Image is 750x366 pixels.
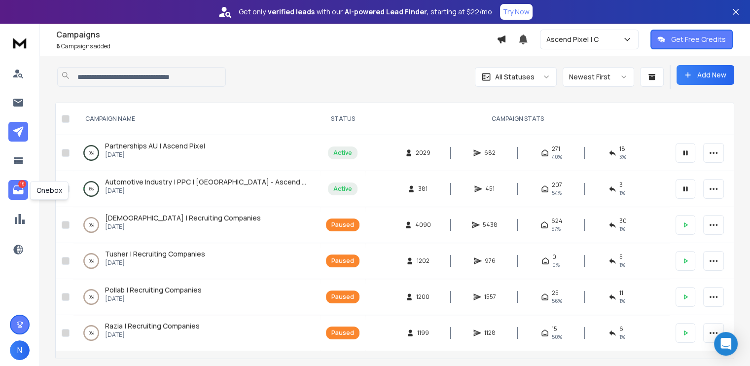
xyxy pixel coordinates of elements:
span: 451 [485,185,495,193]
span: 56 % [552,297,562,305]
p: 1 % [89,184,94,194]
td: 0%Pollab | Recruiting Companies[DATE] [73,279,320,315]
span: 30 [619,217,627,225]
span: 207 [552,181,562,189]
button: Try Now [500,4,533,20]
p: [DATE] [105,187,310,195]
td: 0%Tusher | Recruiting Companies[DATE] [73,243,320,279]
p: Get Free Credits [671,35,726,44]
span: 15 [552,325,557,333]
span: 0 [552,253,556,261]
button: Get Free Credits [650,30,733,49]
span: 2029 [416,149,430,157]
a: Partnerships AU | Ascend Pixel [105,141,205,151]
span: 0% [552,261,560,269]
div: Open Intercom Messenger [714,332,738,356]
p: 0 % [89,256,94,266]
td: 0%Partnerships AU | Ascend Pixel[DATE] [73,135,320,171]
div: Paused [331,221,354,229]
span: 976 [485,257,496,265]
span: 1557 [484,293,496,301]
div: Paused [331,257,354,265]
p: Ascend Pixel | C [546,35,603,44]
span: 682 [484,149,496,157]
span: 54 % [552,189,562,197]
span: 3 % [619,153,626,161]
span: 381 [418,185,428,193]
strong: AI-powered Lead Finder, [345,7,429,17]
p: Try Now [503,7,530,17]
span: 11 [619,289,623,297]
p: [DATE] [105,151,205,159]
span: 18 [619,145,625,153]
span: 57 % [551,225,561,233]
img: logo [10,34,30,52]
p: Campaigns added [56,42,497,50]
div: Active [333,185,352,193]
button: N [10,340,30,360]
span: 1202 [417,257,429,265]
div: Paused [331,293,354,301]
th: CAMPAIGN NAME [73,103,320,135]
div: Active [333,149,352,157]
span: 1 % [619,189,625,197]
p: [DATE] [105,331,200,339]
span: 50 % [552,333,562,341]
span: Razia | Recruiting Companies [105,321,200,330]
span: 25 [552,289,559,297]
div: Paused [331,329,354,337]
span: Tusher | Recruiting Companies [105,249,205,258]
button: Add New [677,65,734,85]
div: Onebox [30,181,69,200]
span: 40 % [552,153,562,161]
p: [DATE] [105,295,202,303]
td: 1%Automotive Industry | PPC | [GEOGRAPHIC_DATA] - Ascend Pixel[DATE] [73,171,320,207]
a: Razia | Recruiting Companies [105,321,200,331]
span: 1128 [484,329,496,337]
span: Automotive Industry | PPC | [GEOGRAPHIC_DATA] - Ascend Pixel [105,177,318,186]
p: 0 % [89,220,94,230]
button: Newest First [563,67,634,87]
span: 271 [552,145,560,153]
span: 1 % [619,261,625,269]
span: 5438 [483,221,498,229]
p: 0 % [89,328,94,338]
span: 3 [619,181,623,189]
a: Pollab | Recruiting Companies [105,285,202,295]
th: STATUS [320,103,365,135]
span: 6 [56,42,60,50]
span: 1 % [619,225,625,233]
span: Pollab | Recruiting Companies [105,285,202,294]
a: Automotive Industry | PPC | [GEOGRAPHIC_DATA] - Ascend Pixel [105,177,310,187]
span: 1199 [417,329,429,337]
a: [DEMOGRAPHIC_DATA] | Recruiting Companies [105,213,261,223]
td: 0%Razia | Recruiting Companies[DATE] [73,315,320,351]
span: Partnerships AU | Ascend Pixel [105,141,205,150]
a: Tusher | Recruiting Companies [105,249,205,259]
p: 15 [18,180,26,188]
span: 624 [551,217,563,225]
p: Get only with our starting at $22/mo [239,7,492,17]
span: 6 [619,325,623,333]
p: [DATE] [105,259,205,267]
span: 1200 [416,293,429,301]
p: All Statuses [495,72,535,82]
h1: Campaigns [56,29,497,40]
p: 0 % [89,292,94,302]
a: 15 [8,180,28,200]
span: [DEMOGRAPHIC_DATA] | Recruiting Companies [105,213,261,222]
span: 1 % [619,297,625,305]
th: CAMPAIGN STATS [365,103,670,135]
p: [DATE] [105,223,261,231]
p: 0 % [89,148,94,158]
span: 5 [619,253,623,261]
td: 0%[DEMOGRAPHIC_DATA] | Recruiting Companies[DATE] [73,207,320,243]
span: 1 % [619,333,625,341]
strong: verified leads [268,7,315,17]
span: 4090 [415,221,431,229]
